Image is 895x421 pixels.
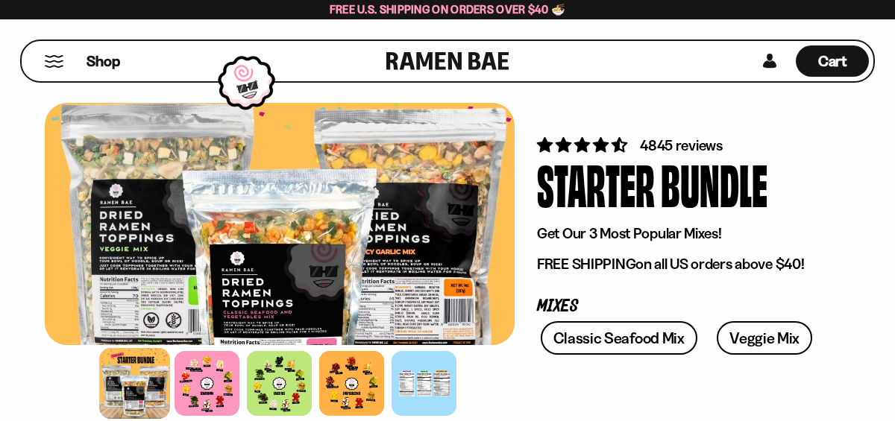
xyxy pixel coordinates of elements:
[537,255,828,273] p: on all US orders above $40!
[537,136,630,154] span: 4.71 stars
[717,321,812,355] a: Veggie Mix
[537,300,828,314] p: Mixes
[661,156,767,212] div: Bundle
[537,224,828,243] p: Get Our 3 Most Popular Mixes!
[87,51,120,72] span: Shop
[44,55,64,68] button: Mobile Menu Trigger
[796,41,869,81] div: Cart
[87,45,120,77] a: Shop
[541,321,697,355] a: Classic Seafood Mix
[818,52,847,70] span: Cart
[537,255,635,273] strong: FREE SHIPPING
[537,156,655,212] div: Starter
[330,2,566,16] span: Free U.S. Shipping on Orders over $40 🍜
[640,136,723,154] span: 4845 reviews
